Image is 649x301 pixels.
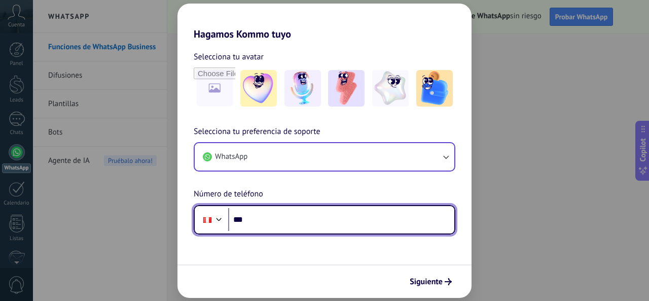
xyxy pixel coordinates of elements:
button: Siguiente [405,273,456,290]
span: Siguiente [410,278,443,285]
h2: Hagamos Kommo tuyo [177,4,472,40]
button: WhatsApp [195,143,454,171]
span: Selecciona tu preferencia de soporte [194,125,320,139]
img: -3.jpeg [328,70,365,107]
img: -1.jpeg [240,70,277,107]
span: Selecciona tu avatar [194,50,264,63]
img: -4.jpeg [372,70,409,107]
img: -5.jpeg [416,70,453,107]
span: Número de teléfono [194,188,263,201]
span: WhatsApp [215,152,247,162]
img: -2.jpeg [284,70,321,107]
div: Peru: + 51 [198,209,217,230]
